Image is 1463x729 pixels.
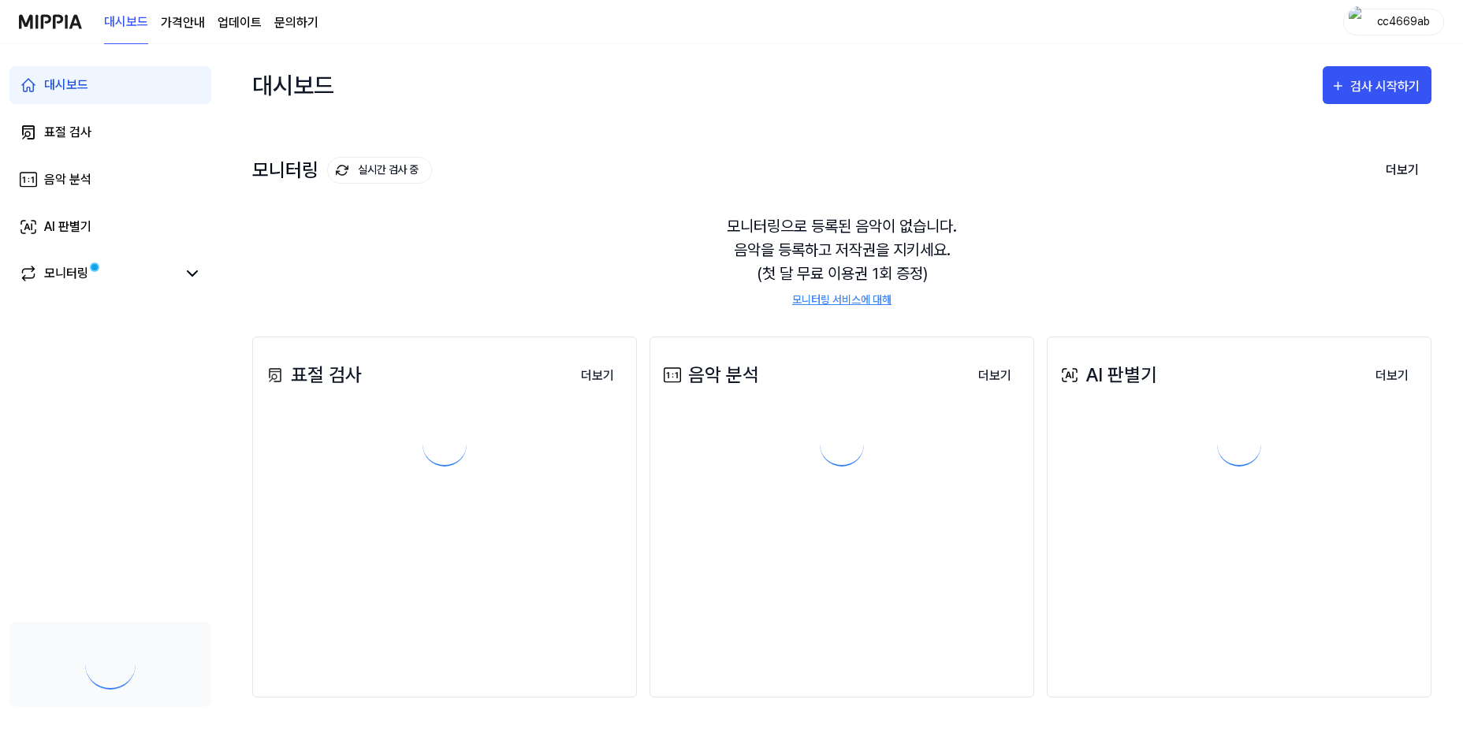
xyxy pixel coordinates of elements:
[568,359,627,392] a: 더보기
[9,113,211,151] a: 표절 검사
[966,359,1024,392] a: 더보기
[336,164,348,177] img: monitoring Icon
[19,264,177,283] a: 모니터링
[252,60,334,110] div: 대시보드
[1343,9,1444,35] button: profilecc4669ab
[104,1,148,44] a: 대시보드
[9,161,211,199] a: 음악 분석
[44,76,88,95] div: 대시보드
[966,360,1024,392] button: 더보기
[274,13,318,32] a: 문의하기
[1373,154,1431,187] button: 더보기
[262,361,362,389] div: 표절 검사
[9,66,211,104] a: 대시보드
[1350,76,1424,97] div: 검사 시작하기
[9,208,211,246] a: AI 판별기
[1363,360,1421,392] button: 더보기
[1057,361,1157,389] div: AI 판별기
[1372,13,1434,30] div: cc4669ab
[218,13,262,32] a: 업데이트
[1349,6,1368,38] img: profile
[568,360,627,392] button: 더보기
[792,292,892,308] a: 모니터링 서비스에 대해
[44,218,91,236] div: AI 판별기
[1363,359,1421,392] a: 더보기
[252,195,1431,327] div: 모니터링으로 등록된 음악이 없습니다. 음악을 등록하고 저작권을 지키세요. (첫 달 무료 이용권 1회 증정)
[327,157,432,184] button: 실시간 검사 중
[44,264,88,283] div: 모니터링
[252,157,432,184] div: 모니터링
[660,361,759,389] div: 음악 분석
[44,170,91,189] div: 음악 분석
[161,13,205,32] a: 가격안내
[1323,66,1431,104] button: 검사 시작하기
[44,123,91,142] div: 표절 검사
